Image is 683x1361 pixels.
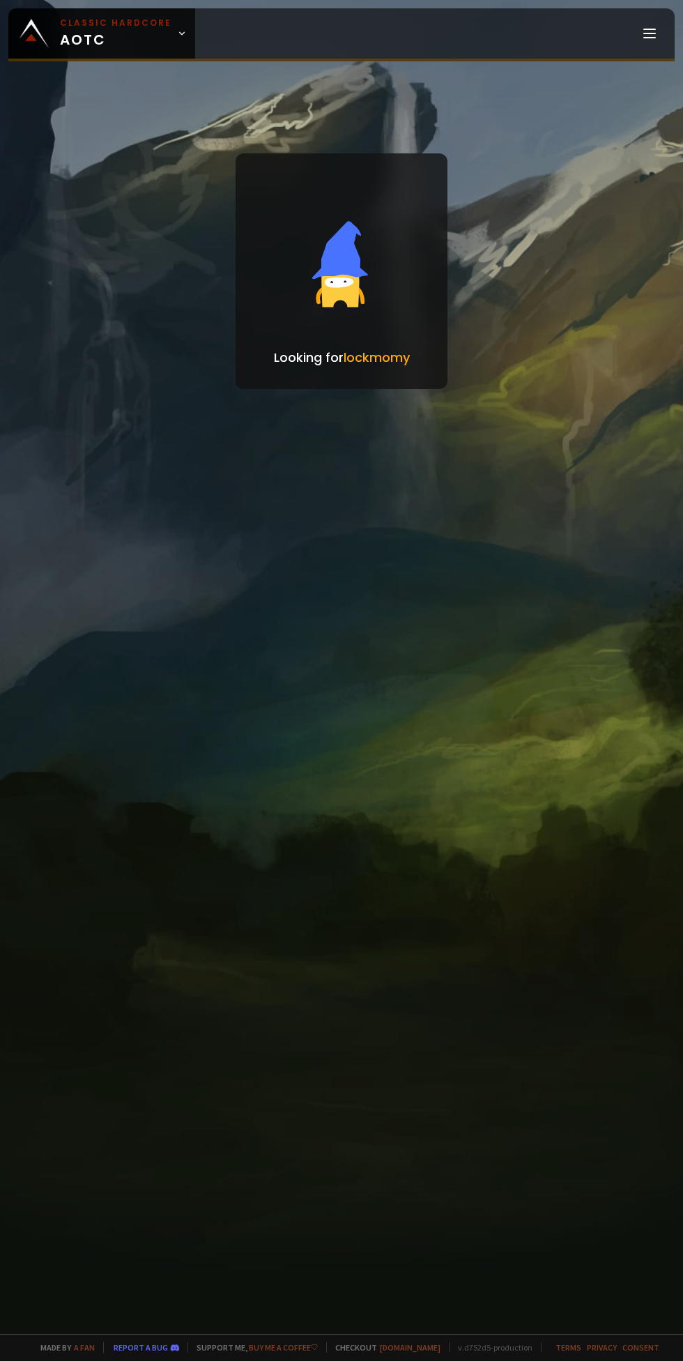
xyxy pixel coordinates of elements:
a: Report a bug [114,1342,168,1353]
span: Checkout [326,1342,440,1353]
a: Terms [555,1342,581,1353]
span: v. d752d5 - production [449,1342,532,1353]
a: Consent [622,1342,659,1353]
a: a fan [74,1342,95,1353]
a: [DOMAIN_NAME] [380,1342,440,1353]
a: Classic HardcoreAOTC [8,8,195,59]
span: Made by [32,1342,95,1353]
p: Looking for [274,348,410,367]
a: Buy me a coffee [249,1342,318,1353]
a: Privacy [587,1342,617,1353]
small: Classic Hardcore [60,17,171,29]
span: lockmomy [344,349,410,366]
span: AOTC [60,17,171,50]
span: Support me, [187,1342,318,1353]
